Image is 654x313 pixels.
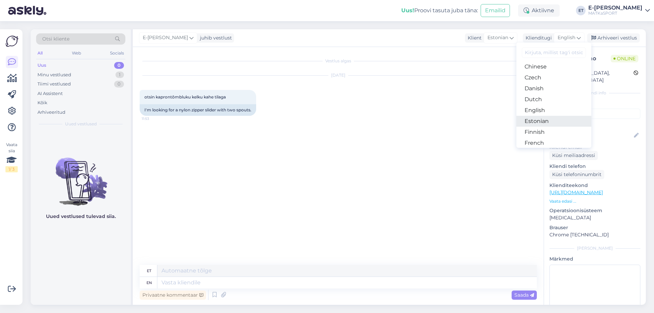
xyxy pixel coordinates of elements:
div: Vestlus algas [140,58,537,64]
img: No chats [31,145,131,207]
div: E-[PERSON_NAME] [588,5,642,11]
div: 1 [115,72,124,78]
span: Estonian [487,34,508,42]
p: [MEDICAL_DATA] [549,214,640,221]
div: Kõik [37,99,47,106]
div: Uus [37,62,46,69]
div: AI Assistent [37,90,63,97]
span: otsin kaprontõmbluku kelku kahe tilaga [144,94,226,99]
p: Kliendi email [549,144,640,151]
input: Lisa nimi [550,132,633,139]
button: Emailid [481,4,510,17]
span: Online [611,55,638,62]
div: Kliendi info [549,90,640,96]
input: Lisa tag [549,109,640,119]
div: Küsi meiliaadressi [549,151,598,160]
p: Operatsioonisüsteem [549,207,640,214]
span: English [558,34,575,42]
p: Klienditeekond [549,182,640,189]
div: Klienditugi [523,34,552,42]
p: Uued vestlused tulevad siia. [46,213,116,220]
b: Uus! [401,7,414,14]
p: Vaata edasi ... [549,198,640,204]
div: [DATE] [140,72,537,78]
a: Finnish [516,127,591,138]
div: Arhiveeri vestlus [587,33,640,43]
p: Kliendi tag'id [549,100,640,107]
a: English [516,105,591,116]
span: Uued vestlused [65,121,97,127]
input: Kirjuta, millist tag'i otsid [522,47,586,58]
img: Askly Logo [5,35,18,48]
a: Dutch [516,94,591,105]
div: All [36,49,44,58]
div: ET [576,6,586,15]
a: [URL][DOMAIN_NAME] [549,189,603,195]
div: Proovi tasuta juba täna: [401,6,478,15]
span: E-[PERSON_NAME] [143,34,188,42]
p: Chrome [TECHNICAL_ID] [549,231,640,238]
a: French [516,138,591,148]
p: Kliendi telefon [549,163,640,170]
div: 1 / 3 [5,166,18,172]
span: Otsi kliente [42,35,69,43]
div: Aktiivne [518,4,560,17]
div: MATKaSPORT [588,11,642,16]
a: Estonian [516,116,591,127]
p: Brauser [549,224,640,231]
a: Czech [516,72,591,83]
a: Chinese [516,61,591,72]
p: Kliendi nimi [549,122,640,129]
div: Web [71,49,82,58]
a: Danish [516,83,591,94]
div: Privaatne kommentaar [140,291,206,300]
div: Küsi telefoninumbrit [549,170,604,179]
span: Saada [514,292,534,298]
div: en [146,277,152,288]
div: 0 [114,62,124,69]
div: [PERSON_NAME] [549,245,640,251]
div: [GEOGRAPHIC_DATA], [GEOGRAPHIC_DATA] [551,69,634,84]
a: E-[PERSON_NAME]MATKaSPORT [588,5,650,16]
div: Tiimi vestlused [37,81,71,88]
div: Arhiveeritud [37,109,65,116]
div: Minu vestlused [37,72,71,78]
div: Klient [465,34,482,42]
div: juhib vestlust [197,34,232,42]
div: Vaata siia [5,142,18,172]
div: 0 [114,81,124,88]
div: I'm looking for a nylon zipper slider with two spouts. [140,104,256,116]
p: Märkmed [549,255,640,263]
div: et [147,265,151,277]
div: Socials [109,49,125,58]
span: 11:53 [142,116,167,121]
